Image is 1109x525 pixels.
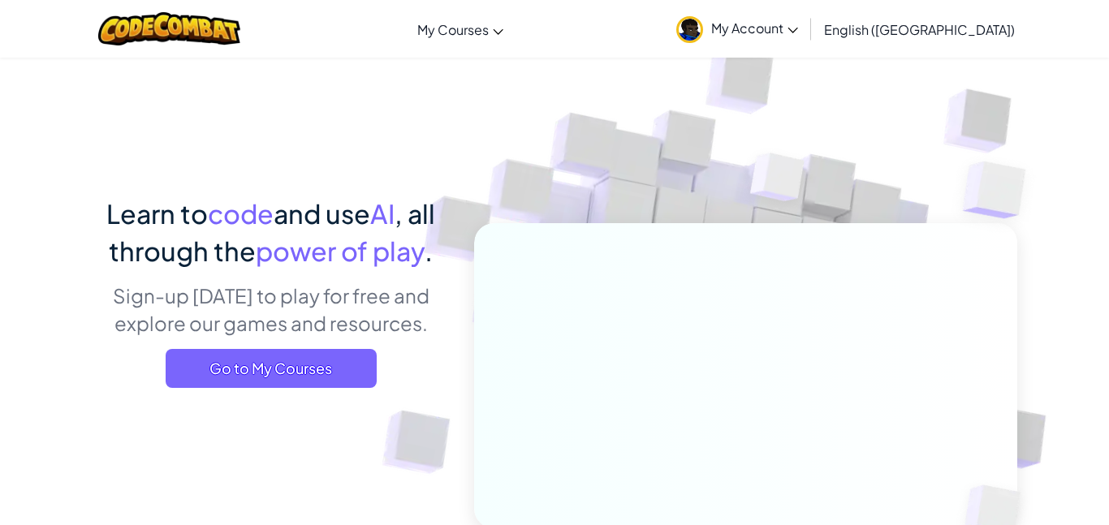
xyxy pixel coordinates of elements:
a: My Account [668,3,806,54]
span: English ([GEOGRAPHIC_DATA]) [824,21,1015,38]
span: power of play [256,235,425,267]
img: CodeCombat logo [98,12,240,45]
span: My Account [711,19,798,37]
img: Overlap cubes [720,121,837,242]
span: AI [370,197,395,230]
p: Sign-up [DATE] to play for free and explore our games and resources. [92,282,450,337]
a: English ([GEOGRAPHIC_DATA]) [816,7,1023,51]
span: Learn to [106,197,208,230]
img: Overlap cubes [930,122,1071,259]
span: My Courses [417,21,489,38]
img: avatar [676,16,703,43]
a: Go to My Courses [166,349,377,388]
a: My Courses [409,7,511,51]
span: code [208,197,274,230]
span: . [425,235,433,267]
span: and use [274,197,370,230]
